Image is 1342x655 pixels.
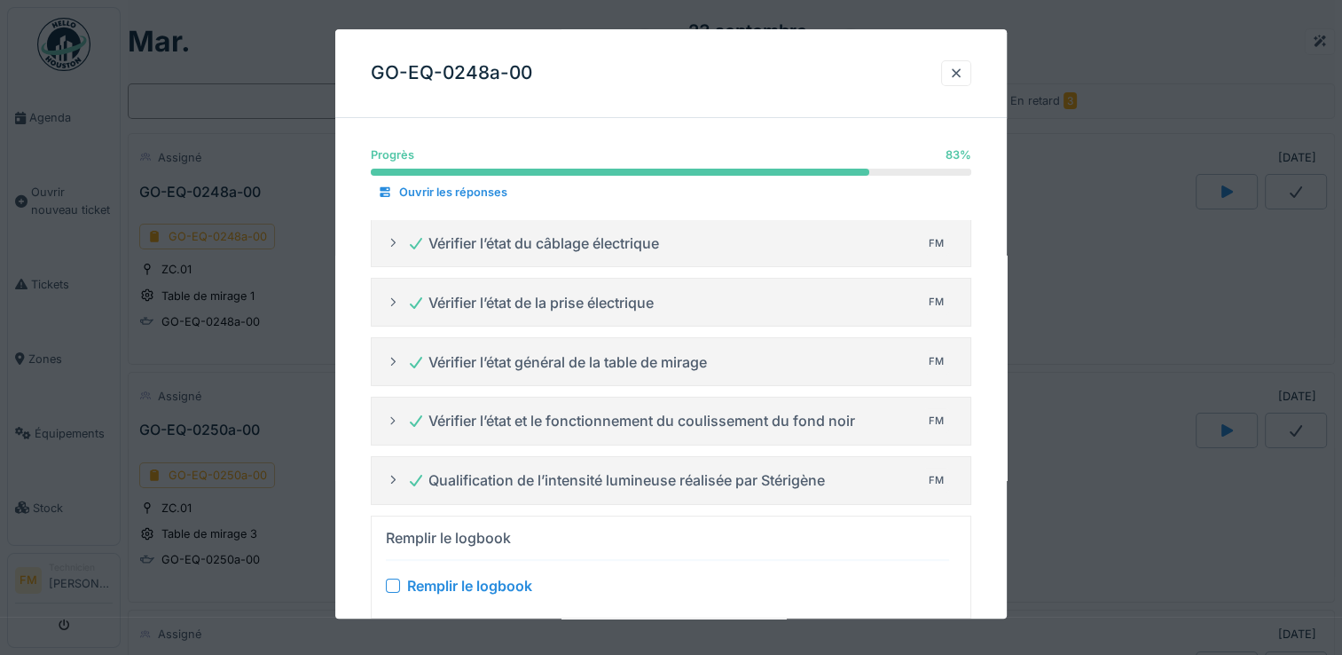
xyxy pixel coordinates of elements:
[407,233,659,254] div: Vérifier l’état du câblage électrique
[371,146,414,163] div: Progrès
[407,292,654,313] div: Vérifier l’état de la prise électrique
[924,290,949,315] div: FM
[379,524,963,611] summary: Remplir le logbook Remplir le logbook
[379,287,963,320] summary: Vérifier l’état de la prise électriqueFM
[386,527,511,548] div: Remplir le logbook
[407,411,855,432] div: Vérifier l’état et le fonctionnement du coulissement du fond noir
[379,345,963,378] summary: Vérifier l’état général de la table de mirageFM
[407,351,707,373] div: Vérifier l’état général de la table de mirage
[379,464,963,497] summary: Qualification de l’intensité lumineuse réalisée par StérigèneFM
[924,468,949,493] div: FM
[407,575,532,596] div: Remplir le logbook
[924,350,949,375] div: FM
[379,227,963,260] summary: Vérifier l’état du câblage électriqueFM
[379,405,963,438] summary: Vérifier l’état et le fonctionnement du coulissement du fond noirFM
[924,231,949,256] div: FM
[371,181,514,205] div: Ouvrir les réponses
[407,470,825,491] div: Qualification de l’intensité lumineuse réalisée par Stérigène
[371,169,971,176] progress: 83 %
[371,62,532,84] h3: GO-EQ-0248a-00
[924,409,949,434] div: FM
[946,146,971,163] div: 83 %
